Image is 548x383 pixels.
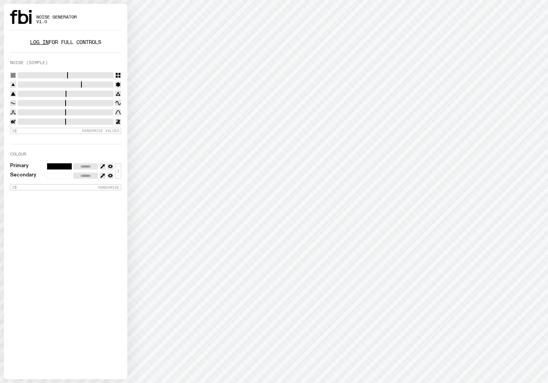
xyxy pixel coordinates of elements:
[36,15,77,19] span: Noise Generator
[82,129,119,133] span: Randomise Values
[10,184,121,190] button: Randomise
[36,20,77,24] span: v1.0
[10,173,36,179] label: Secondary
[10,163,29,169] label: Primary
[115,163,121,179] button: ↕
[10,61,48,65] label: Noise (Simple)
[10,40,121,45] p: for full controls
[10,128,121,134] button: Randomise Values
[98,185,119,190] span: Randomise
[10,152,26,156] label: Colour
[30,39,49,46] a: Log in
